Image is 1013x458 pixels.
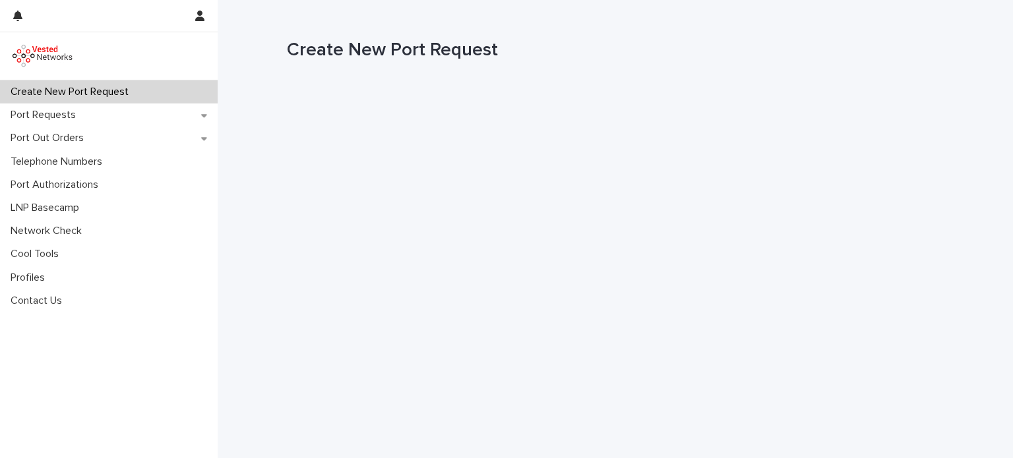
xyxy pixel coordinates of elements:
p: Network Check [5,225,92,237]
p: Create New Port Request [5,86,139,98]
h1: Create New Port Request [287,40,933,62]
p: LNP Basecamp [5,202,90,214]
p: Port Requests [5,109,86,121]
p: Port Authorizations [5,179,109,191]
img: vxlBWb1LRgmsbg0j7G8f [11,43,75,69]
p: Port Out Orders [5,132,94,144]
p: Contact Us [5,295,73,307]
p: Cool Tools [5,248,69,260]
p: Profiles [5,272,55,284]
p: Telephone Numbers [5,156,113,168]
